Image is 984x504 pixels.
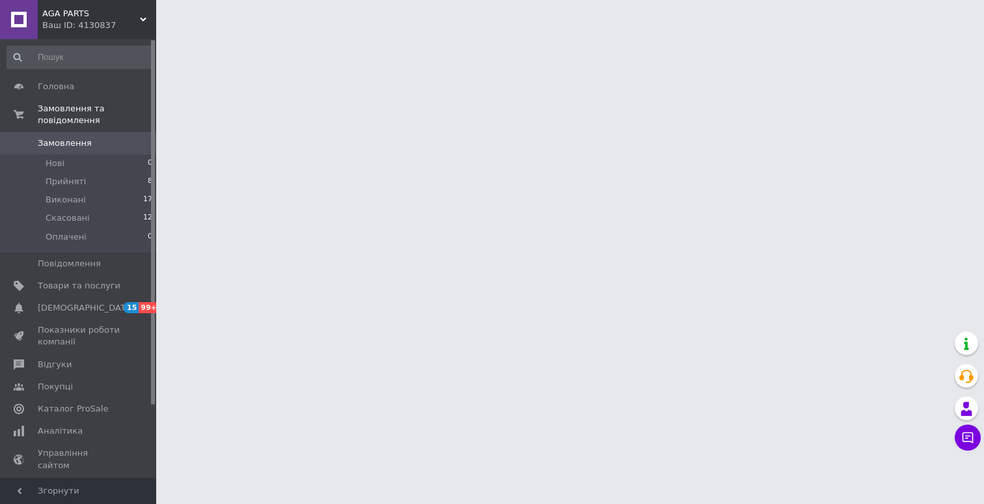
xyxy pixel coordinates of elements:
[38,381,73,393] span: Покупці
[38,447,120,471] span: Управління сайтом
[38,81,74,92] span: Головна
[38,103,156,126] span: Замовлення та повідомлення
[148,158,152,169] span: 0
[38,302,134,314] span: [DEMOGRAPHIC_DATA]
[38,280,120,292] span: Товари та послуги
[38,258,101,270] span: Повідомлення
[124,302,139,313] span: 15
[38,137,92,149] span: Замовлення
[38,359,72,371] span: Відгуки
[42,20,156,31] div: Ваш ID: 4130837
[46,158,64,169] span: Нові
[7,46,154,69] input: Пошук
[955,425,981,451] button: Чат з покупцем
[143,194,152,206] span: 17
[139,302,160,313] span: 99+
[38,425,83,437] span: Аналітика
[42,8,140,20] span: AGA PARTS
[38,403,108,415] span: Каталог ProSale
[143,212,152,224] span: 12
[46,176,86,188] span: Прийняті
[38,324,120,348] span: Показники роботи компанії
[46,212,90,224] span: Скасовані
[148,176,152,188] span: 8
[148,231,152,243] span: 0
[46,194,86,206] span: Виконані
[46,231,87,243] span: Оплачені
